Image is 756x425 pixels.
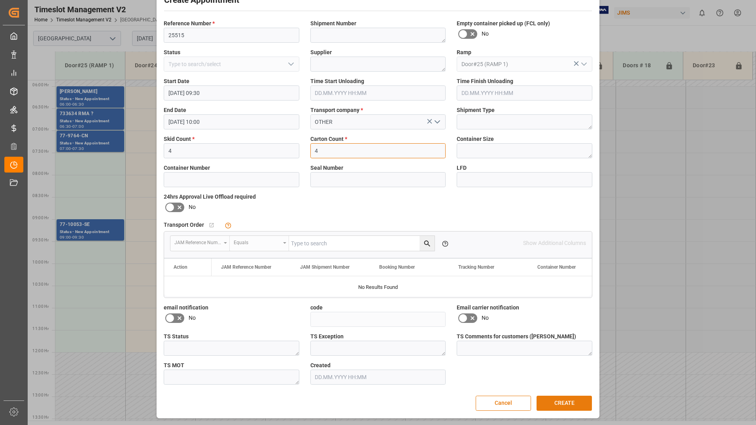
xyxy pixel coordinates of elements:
button: open menu [230,236,289,251]
span: TS Exception [310,332,344,341]
span: Seal Number [310,164,343,172]
span: Start Date [164,77,189,85]
span: Supplier [310,48,332,57]
input: DD.MM.YYYY HH:MM [457,85,592,101]
span: Time Finish Unloading [457,77,513,85]
input: DD.MM.YYYY HH:MM [164,114,299,129]
span: Time Start Unloading [310,77,364,85]
span: Empty container picked up (FCL only) [457,19,550,28]
span: Carton Count [310,135,347,143]
span: No [189,203,196,211]
div: Equals [234,237,280,246]
span: Created [310,361,331,370]
span: JAM Reference Number [221,264,271,270]
button: search button [420,236,435,251]
span: Reference Number [164,19,215,28]
input: Type to search/select [164,57,299,72]
span: TS MOT [164,361,184,370]
span: No [189,314,196,322]
span: Shipment Number [310,19,356,28]
span: Skid Count [164,135,195,143]
span: email notification [164,304,208,312]
span: Transport company [310,106,363,114]
span: Booking Number [379,264,415,270]
span: No [482,30,489,38]
span: code [310,304,323,312]
span: TS Status [164,332,189,341]
button: open menu [170,236,230,251]
span: Tracking Number [458,264,494,270]
div: Action [174,264,187,270]
span: Ramp [457,48,471,57]
span: LFD [457,164,467,172]
button: Cancel [476,396,531,411]
span: Shipment Type [457,106,495,114]
input: Type to search/select [457,57,592,72]
input: Type to search [289,236,435,251]
span: Email carrier notification [457,304,519,312]
span: JAM Shipment Number [300,264,350,270]
span: Status [164,48,180,57]
button: CREATE [537,396,592,411]
span: TS Comments for customers ([PERSON_NAME]) [457,332,576,341]
span: Transport Order [164,221,204,229]
input: DD.MM.YYYY HH:MM [310,85,446,101]
span: Container Number [537,264,576,270]
button: open menu [577,58,589,70]
input: DD.MM.YYYY HH:MM [164,85,299,101]
div: JAM Reference Number [174,237,221,246]
span: 24hrs Approval Live Offload required [164,193,256,201]
button: open menu [284,58,296,70]
span: No [482,314,489,322]
span: End Date [164,106,186,114]
input: DD.MM.YYYY HH:MM [310,370,446,385]
button: open menu [431,116,443,128]
span: Container Size [457,135,494,143]
span: Container Number [164,164,210,172]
